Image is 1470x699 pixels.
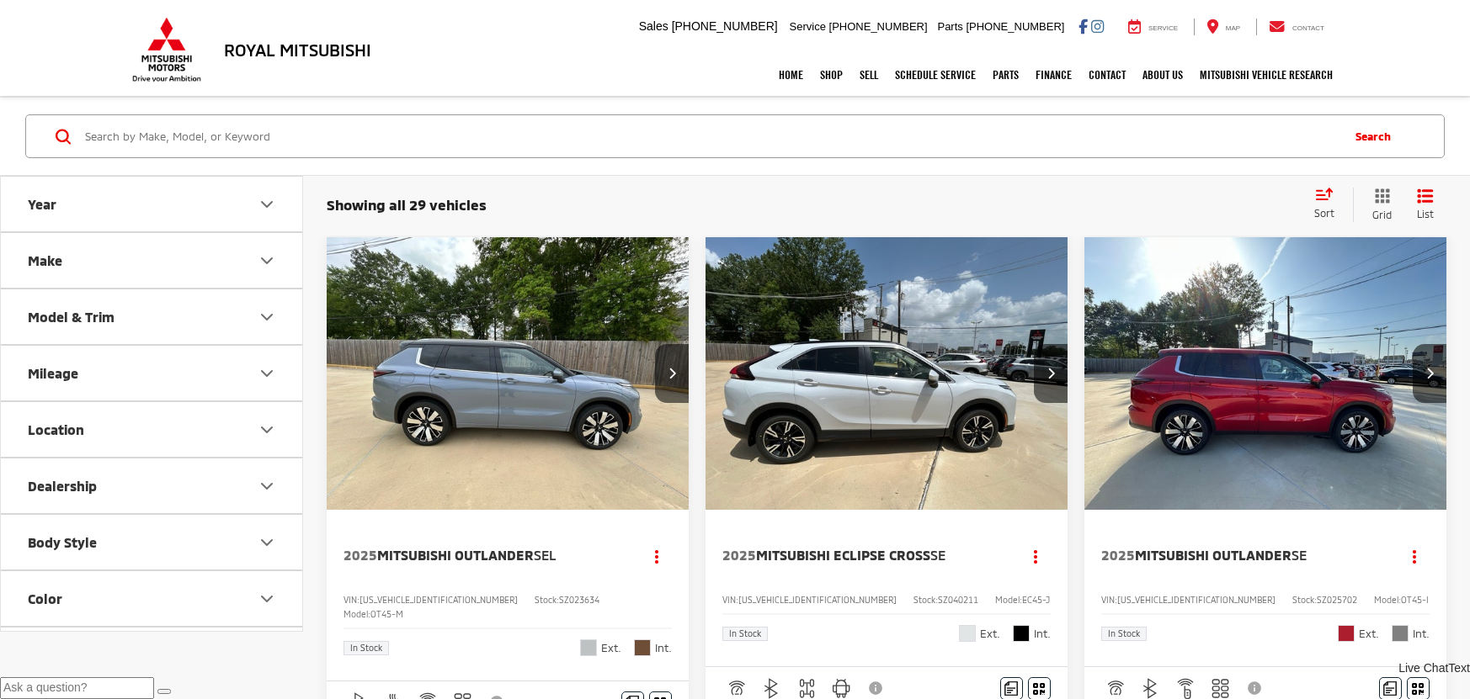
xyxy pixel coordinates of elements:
[1,233,304,288] button: MakeMake
[559,595,599,605] span: SZ023634
[1292,24,1324,32] span: Contact
[1372,208,1392,222] span: Grid
[326,237,690,509] a: 2025 Mitsubishi Outlander SEL2025 Mitsubishi Outlander SEL2025 Mitsubishi Outlander SEL2025 Mitsu...
[1448,660,1470,677] a: Text
[642,541,672,570] button: Actions
[831,678,852,699] img: Android Auto
[1134,54,1191,96] a: About Us
[1314,207,1334,219] span: Sort
[1256,19,1337,35] a: Contact
[257,476,277,496] div: Dealership
[1292,547,1307,563] span: SE
[705,237,1069,511] img: 2025 Mitsubishi Eclipse Cross SE
[1413,344,1446,403] button: Next image
[770,54,812,96] a: Home
[327,196,487,213] span: Showing all 29 vehicles
[655,640,672,656] span: Int.
[83,116,1339,156] input: Search by Make, Model, or Keyword
[350,643,382,652] span: In Stock
[1,458,304,513] button: DealershipDealership
[726,678,747,699] img: Adaptive Cruise Control
[639,19,668,33] span: Sales
[930,547,945,563] span: SE
[1135,547,1292,563] span: Mitsubishi Outlander
[28,365,78,381] div: Mileage
[1,571,304,626] button: ColorColor
[1413,626,1430,642] span: Int.
[580,639,597,656] span: Moonstone Gray Metallic/Black Roof
[28,534,97,550] div: Body Style
[1,515,304,569] button: Body StyleBody Style
[1084,237,1448,509] div: 2025 Mitsubishi Outlander SE 0
[938,595,978,605] span: SZ040211
[1148,24,1178,32] span: Service
[634,639,651,656] span: Brick Brown
[1306,188,1353,221] button: Select sort value
[1412,681,1424,695] i: Window Sticker
[28,421,84,437] div: Location
[984,54,1027,96] a: Parts: Opens in a new tab
[1404,188,1446,222] button: List View
[756,547,930,563] span: Mitsubishi Eclipse Cross
[1374,595,1401,605] span: Model:
[257,251,277,271] div: Make
[370,609,403,619] span: OT45-M
[655,549,658,563] span: dropdown dots
[535,595,559,605] span: Stock:
[1108,629,1140,638] span: In Stock
[1353,188,1404,222] button: Grid View
[722,595,738,605] span: VIN:
[534,547,557,563] span: SEL
[705,237,1069,509] a: 2025 Mitsubishi Eclipse Cross SE2025 Mitsubishi Eclipse Cross SE2025 Mitsubishi Eclipse Cross SE2...
[722,547,756,563] span: 2025
[344,547,377,563] span: 2025
[1413,549,1416,563] span: dropdown dots
[1317,595,1357,605] span: SZ025702
[1084,237,1448,509] a: 2025 Mitsubishi Outlander SE2025 Mitsubishi Outlander SE2025 Mitsubishi Outlander SE2025 Mitsubis...
[1383,681,1397,696] img: Comments
[1338,625,1355,642] span: Red Diamond
[1359,626,1379,642] span: Ext.
[344,546,626,564] a: 2025Mitsubishi OutlanderSEL
[1034,344,1068,403] button: Next image
[1339,115,1415,157] button: Search
[1448,661,1470,675] span: Text
[257,307,277,327] div: Model & Trim
[28,196,56,212] div: Year
[1140,678,1161,699] img: Bluetooth®
[360,595,518,605] span: [US_VEHICLE_IDENTIFICATION_NUMBER]
[28,478,97,494] div: Dealership
[28,252,62,268] div: Make
[1101,547,1135,563] span: 2025
[344,595,360,605] span: VIN:
[1013,625,1030,642] span: Black
[1080,54,1134,96] a: Contact
[1101,546,1383,564] a: 2025Mitsubishi OutlanderSE
[1021,541,1051,570] button: Actions
[257,363,277,384] div: Mileage
[1033,681,1045,695] i: Window Sticker
[1034,549,1037,563] span: dropdown dots
[1,289,304,344] button: Model & TrimModel & Trim
[28,590,62,606] div: Color
[959,625,976,642] span: White Diamond
[1401,595,1429,605] span: OT45-I
[1,346,304,400] button: MileageMileage
[672,19,778,33] span: [PHONE_NUMBER]
[344,609,370,619] span: Model:
[1034,626,1051,642] span: Int.
[1292,595,1317,605] span: Stock:
[224,40,371,59] h3: Royal Mitsubishi
[738,595,897,605] span: [US_VEHICLE_IDENTIFICATION_NUMBER]
[1105,678,1126,699] img: Adaptive Cruise Control
[1175,678,1196,699] img: Remote Start
[257,532,277,553] div: Body Style
[257,589,277,609] div: Color
[937,20,962,33] span: Parts
[913,595,938,605] span: Stock:
[1392,625,1409,642] span: Light Gray
[257,194,277,214] div: Year
[1417,207,1434,221] span: List
[887,54,984,96] a: Schedule Service: Opens in a new tab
